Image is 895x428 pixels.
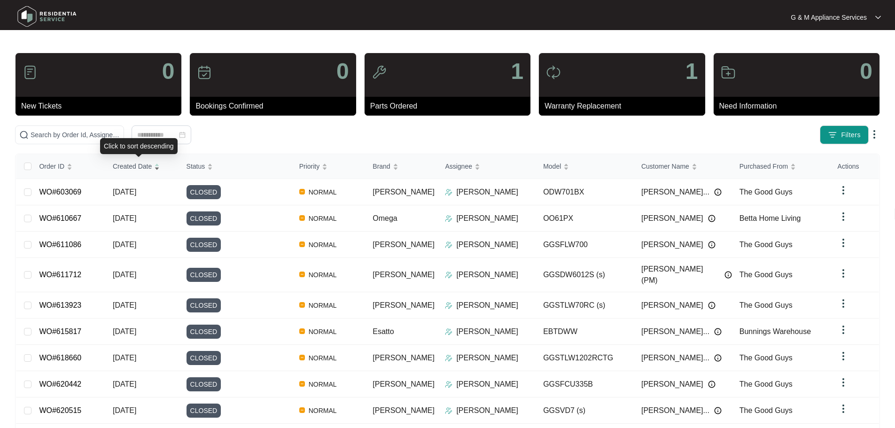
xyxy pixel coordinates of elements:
[708,241,716,249] img: Info icon
[536,292,634,319] td: GGSTLW70RC (s)
[838,377,849,388] img: dropdown arrow
[543,161,561,171] span: Model
[791,13,867,22] p: G & M Appliance Services
[685,60,698,83] p: 1
[187,325,221,339] span: CLOSED
[39,327,81,335] a: WO#615817
[536,179,634,205] td: ODW701BX
[641,161,689,171] span: Customer Name
[305,300,341,311] span: NORMAL
[456,187,518,198] p: [PERSON_NAME]
[708,215,716,222] img: Info icon
[187,404,221,418] span: CLOSED
[714,354,722,362] img: Info icon
[187,351,221,365] span: CLOSED
[299,272,305,277] img: Vercel Logo
[838,237,849,249] img: dropdown arrow
[445,188,452,196] img: Assigner Icon
[536,397,634,424] td: GGSVD7 (s)
[634,154,732,179] th: Customer Name
[721,65,736,80] img: icon
[838,298,849,309] img: dropdown arrow
[305,352,341,364] span: NORMAL
[739,271,793,279] span: The Good Guys
[39,241,81,249] a: WO#611086
[299,161,320,171] span: Priority
[299,328,305,334] img: Vercel Logo
[187,211,221,226] span: CLOSED
[373,161,390,171] span: Brand
[305,187,341,198] span: NORMAL
[179,154,292,179] th: Status
[719,101,879,112] p: Need Information
[39,214,81,222] a: WO#610667
[732,154,830,179] th: Purchased From
[21,101,181,112] p: New Tickets
[39,271,81,279] a: WO#611712
[820,125,869,144] button: filter iconFilters
[445,241,452,249] img: Assigner Icon
[445,354,452,362] img: Assigner Icon
[19,130,29,140] img: search-icon
[739,380,793,388] span: The Good Guys
[739,214,801,222] span: Betta Home Living
[437,154,536,179] th: Assignee
[708,381,716,388] img: Info icon
[14,2,80,31] img: residentia service logo
[536,371,634,397] td: GGSFCU335B
[511,60,523,83] p: 1
[373,188,435,196] span: [PERSON_NAME]
[739,354,793,362] span: The Good Guys
[838,403,849,414] img: dropdown arrow
[39,380,81,388] a: WO#620442
[838,211,849,222] img: dropdown arrow
[162,60,175,83] p: 0
[445,215,452,222] img: Assigner Icon
[828,130,837,140] img: filter icon
[187,185,221,199] span: CLOSED
[456,326,518,337] p: [PERSON_NAME]
[456,213,518,224] p: [PERSON_NAME]
[305,326,341,337] span: NORMAL
[39,406,81,414] a: WO#620515
[187,377,221,391] span: CLOSED
[305,213,341,224] span: NORMAL
[39,188,81,196] a: WO#603069
[641,213,703,224] span: [PERSON_NAME]
[299,241,305,247] img: Vercel Logo
[445,271,452,279] img: Assigner Icon
[305,379,341,390] span: NORMAL
[373,214,397,222] span: Omega
[456,379,518,390] p: [PERSON_NAME]
[299,189,305,195] img: Vercel Logo
[456,269,518,280] p: [PERSON_NAME]
[869,129,880,140] img: dropdown arrow
[536,319,634,345] td: EBTDWW
[739,241,793,249] span: The Good Guys
[31,130,120,140] input: Search by Order Id, Assignee Name, Customer Name, Brand and Model
[299,381,305,387] img: Vercel Logo
[187,161,205,171] span: Status
[372,65,387,80] img: icon
[113,161,152,171] span: Created Date
[445,407,452,414] img: Assigner Icon
[860,60,872,83] p: 0
[187,298,221,312] span: CLOSED
[187,238,221,252] span: CLOSED
[373,271,435,279] span: [PERSON_NAME]
[546,65,561,80] img: icon
[445,161,472,171] span: Assignee
[641,264,720,286] span: [PERSON_NAME] (PM)
[838,350,849,362] img: dropdown arrow
[536,205,634,232] td: OO61PX
[113,271,136,279] span: [DATE]
[456,239,518,250] p: [PERSON_NAME]
[875,15,881,20] img: dropdown arrow
[373,327,394,335] span: Esatto
[739,327,811,335] span: Bunnings Warehouse
[739,161,788,171] span: Purchased From
[299,302,305,308] img: Vercel Logo
[714,328,722,335] img: Info icon
[739,301,793,309] span: The Good Guys
[187,268,221,282] span: CLOSED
